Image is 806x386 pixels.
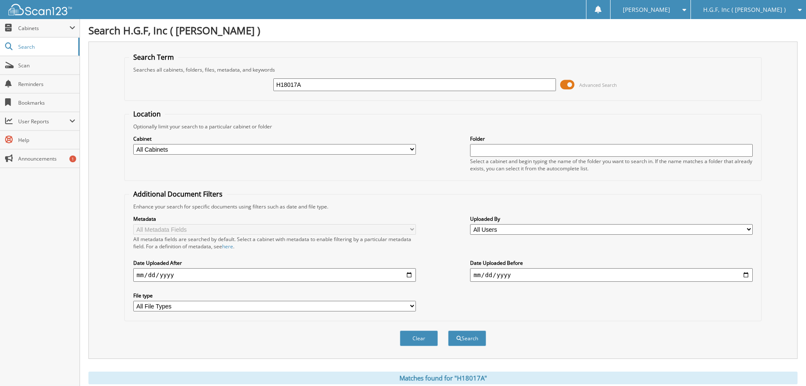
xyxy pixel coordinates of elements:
span: User Reports [18,118,69,125]
span: Announcements [18,155,75,162]
label: Metadata [133,215,416,222]
button: Search [448,330,486,346]
span: Cabinets [18,25,69,32]
div: Searches all cabinets, folders, files, metadata, and keywords [129,66,757,73]
div: Matches found for "H18017A" [88,372,798,384]
button: Clear [400,330,438,346]
legend: Location [129,109,165,119]
img: scan123-logo-white.svg [8,4,72,15]
span: Help [18,136,75,144]
span: Advanced Search [579,82,617,88]
legend: Search Term [129,53,178,62]
label: File type [133,292,416,299]
label: Date Uploaded After [133,259,416,267]
label: Date Uploaded Before [470,259,753,267]
div: Select a cabinet and begin typing the name of the folder you want to search in. If the name match... [470,158,753,172]
input: start [133,268,416,282]
span: Reminders [18,81,75,88]
span: [PERSON_NAME] [623,7,670,12]
div: All metadata fields are searched by default. Select a cabinet with metadata to enable filtering b... [133,236,416,250]
span: Scan [18,62,75,69]
span: Search [18,43,74,50]
span: H.G.F, Inc ( [PERSON_NAME] ) [703,7,786,12]
legend: Additional Document Filters [129,189,227,199]
div: Optionally limit your search to a particular cabinet or folder [129,123,757,130]
div: 1 [69,156,76,162]
span: Bookmarks [18,99,75,106]
input: end [470,268,753,282]
label: Uploaded By [470,215,753,222]
label: Cabinet [133,135,416,142]
label: Folder [470,135,753,142]
a: here [222,243,233,250]
div: Enhance your search for specific documents using filters such as date and file type. [129,203,757,210]
h1: Search H.G.F, Inc ( [PERSON_NAME] ) [88,23,798,37]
